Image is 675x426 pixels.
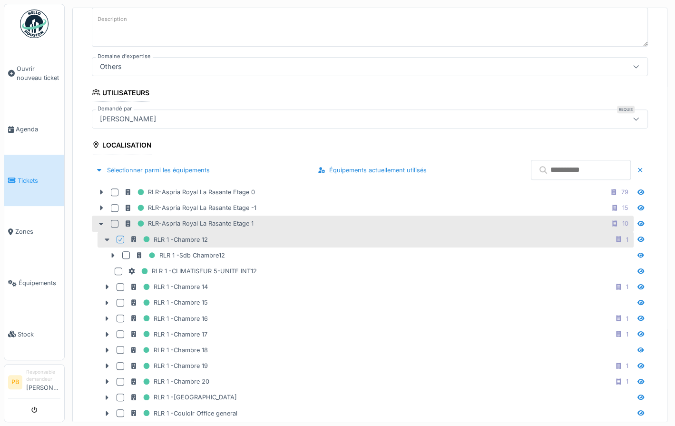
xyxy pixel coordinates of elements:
[130,297,208,308] div: RLR 1 -Chambre 15
[16,125,60,134] span: Agenda
[622,203,628,212] div: 15
[130,376,209,387] div: RLR 1 -Chambre 20
[626,314,628,323] div: 1
[96,52,153,60] label: Domaine d'expertise
[626,330,628,339] div: 1
[626,282,628,291] div: 1
[17,64,60,82] span: Ouvrir nouveau ticket
[20,10,49,38] img: Badge_color-CXgf-gQk.svg
[96,114,160,124] div: [PERSON_NAME]
[4,258,64,309] a: Équipements
[19,278,60,287] span: Équipements
[4,155,64,206] a: Tickets
[124,202,256,214] div: RLR-Aspria Royal La Rasante Etage -1
[130,344,208,356] div: RLR 1 -Chambre 18
[4,104,64,155] a: Agenda
[130,391,237,403] div: RLR 1 -[GEOGRAPHIC_DATA]
[621,188,628,197] div: 79
[92,164,214,177] div: Sélectionner parmi les équipements
[4,43,64,104] a: Ouvrir nouveau ticket
[626,235,628,244] div: 1
[4,308,64,360] a: Stock
[130,407,237,419] div: RLR 1 -Couloir Office general
[128,265,257,277] div: RLR 1 -CLIMATISEUR 5-UNITE INT12
[8,375,22,389] li: PB
[96,61,126,72] div: Others
[130,313,208,325] div: RLR 1 -Chambre 16
[4,206,64,258] a: Zones
[626,377,628,386] div: 1
[92,86,149,102] div: Utilisateurs
[92,138,152,154] div: Localisation
[124,218,254,229] div: RLR-Aspria Royal La Rasante Etage 1
[617,106,635,113] div: Requis
[8,368,60,398] a: PB Responsable demandeur[PERSON_NAME]
[96,13,129,25] label: Description
[130,281,208,293] div: RLR 1 -Chambre 14
[136,249,225,261] div: RLR 1 -Sdb Chambre12
[26,368,60,396] li: [PERSON_NAME]
[18,176,60,185] span: Tickets
[130,234,208,246] div: RLR 1 -Chambre 12
[314,164,430,177] div: Équipements actuellement utilisés
[18,330,60,339] span: Stock
[626,361,628,370] div: 1
[130,360,208,372] div: RLR 1 -Chambre 19
[15,227,60,236] span: Zones
[96,105,134,113] label: Demandé par
[124,186,255,198] div: RLR-Aspria Royal La Rasante Etage 0
[130,328,207,340] div: RLR 1 -Chambre 17
[26,368,60,383] div: Responsable demandeur
[622,219,628,228] div: 10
